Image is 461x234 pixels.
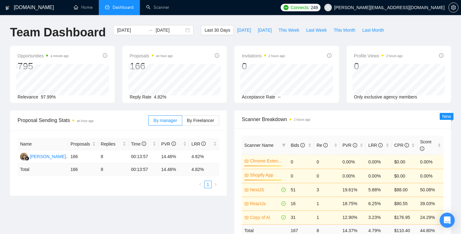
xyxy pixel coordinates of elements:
[283,5,289,10] img: upwork-logo.png
[197,181,204,188] li: Previous Page
[303,25,330,35] button: Last Week
[244,159,249,163] span: crown
[130,52,173,60] span: Proposals
[366,210,392,224] td: 3.23%
[254,25,275,35] button: [DATE]
[242,94,275,99] span: Acceptance Rate
[159,163,189,176] td: 14.46 %
[334,27,355,34] span: This Month
[353,143,357,147] span: info-circle
[129,150,159,163] td: 00:13:57
[378,143,383,147] span: info-circle
[288,183,314,197] td: 51
[20,154,66,159] a: ES[PERSON_NAME]
[98,163,128,176] td: 8
[189,163,220,176] td: 4.82 %
[354,94,417,99] span: Only exclusive agency members
[282,143,286,147] span: filter
[18,94,38,99] span: Relevance
[281,188,286,192] span: check-circle
[146,5,169,10] a: searchScanner
[250,172,284,178] a: Shopify App
[340,155,366,169] td: 0.00%
[212,181,219,188] li: Next Page
[306,27,327,34] span: Last Week
[156,27,184,34] input: End date
[250,157,284,164] a: Chrome Extension
[199,183,202,186] span: left
[340,169,366,183] td: 0.00%
[354,60,403,72] div: 0
[250,214,280,221] a: Copy of AI
[440,213,455,228] div: Open Intercom Messenger
[439,53,443,58] span: info-circle
[18,163,68,176] td: Total
[268,54,285,58] time: 2 hours ago
[288,155,314,169] td: 0
[212,181,219,188] button: right
[187,118,214,123] span: By Freelancer
[242,60,285,72] div: 0
[30,153,66,160] div: [PERSON_NAME]
[417,197,443,210] td: 39.03%
[148,28,153,33] span: swap-right
[278,94,281,99] span: --
[340,210,366,224] td: 12.90%
[394,143,409,148] span: CPR
[417,183,443,197] td: 50.08%
[392,197,418,210] td: $80.55
[50,54,69,58] time: a minute ago
[74,5,93,10] a: homeHome
[101,141,121,147] span: Replies
[142,141,146,146] span: info-circle
[237,27,251,34] span: [DATE]
[368,143,383,148] span: LRR
[281,141,287,150] span: filter
[192,141,206,146] span: LRR
[392,210,418,224] td: $176.95
[340,183,366,197] td: 19.61%
[215,53,219,58] span: info-circle
[362,27,384,34] span: Last Month
[129,163,159,176] td: 00:13:57
[326,5,330,10] span: user
[103,53,107,58] span: info-circle
[172,141,176,146] span: info-circle
[250,186,280,193] a: NextJS
[420,139,432,151] span: Score
[189,150,220,163] td: 4.82%
[18,138,68,150] th: Name
[130,94,151,99] span: Reply Rate
[244,201,249,206] span: crown
[448,3,458,13] button: setting
[288,210,314,224] td: 31
[288,197,314,210] td: 16
[20,153,28,161] img: ES
[392,169,418,183] td: $0.00
[417,155,443,169] td: 0.00%
[204,181,211,188] a: 1
[244,143,273,148] span: Scanner Name
[41,94,56,99] span: 97.99%
[244,215,249,220] span: crown
[204,27,230,34] span: Last 30 Days
[449,5,458,10] span: setting
[340,197,366,210] td: 18.75%
[5,3,10,13] img: logo
[392,183,418,197] td: $88.00
[98,138,128,150] th: Replies
[442,114,451,119] span: New
[98,150,128,163] td: 8
[281,215,286,220] span: check-circle
[342,143,357,148] span: PVR
[405,143,409,147] span: info-circle
[18,52,69,60] span: Opportunities
[214,183,217,186] span: right
[234,25,254,35] button: [DATE]
[131,141,146,146] span: Time
[161,141,176,146] span: PVR
[314,169,340,183] td: 0
[330,25,359,35] button: This Month
[366,197,392,210] td: 6.25%
[71,141,91,147] span: Proposals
